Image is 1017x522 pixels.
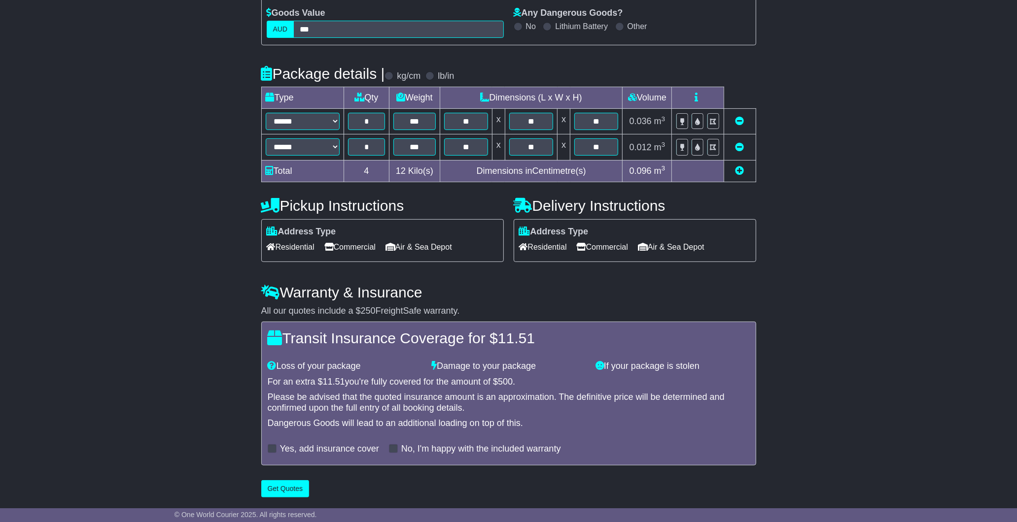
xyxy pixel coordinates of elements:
span: Air & Sea Depot [386,239,452,255]
a: Remove this item [736,116,744,126]
td: Type [261,87,344,109]
td: x [492,109,505,134]
label: No, I'm happy with the included warranty [401,444,561,455]
div: For an extra $ you're fully covered for the amount of $ . [268,377,750,388]
label: Other [628,22,647,31]
label: AUD [267,21,294,38]
a: Add new item [736,166,744,176]
span: Residential [519,239,567,255]
td: Dimensions (L x W x H) [440,87,623,109]
span: 0.096 [630,166,652,176]
div: Loss of your package [263,361,427,372]
span: 0.012 [630,142,652,152]
td: x [558,134,570,160]
sup: 3 [662,141,666,148]
div: All our quotes include a $ FreightSafe warranty. [261,306,756,317]
sup: 3 [662,164,666,172]
label: Lithium Battery [555,22,608,31]
label: Yes, add insurance cover [280,444,379,455]
td: Volume [623,87,672,109]
div: Please be advised that the quoted insurance amount is an approximation. The definitive price will... [268,392,750,413]
td: Kilo(s) [389,160,440,182]
button: Get Quotes [261,480,310,497]
span: © One World Courier 2025. All rights reserved. [175,511,317,519]
h4: Transit Insurance Coverage for $ [268,330,750,346]
td: Total [261,160,344,182]
sup: 3 [662,115,666,123]
div: If your package is stolen [591,361,755,372]
span: 11.51 [323,377,345,387]
span: 11.51 [498,330,535,346]
h4: Package details | [261,65,385,82]
h4: Warranty & Insurance [261,284,756,300]
a: Remove this item [736,142,744,152]
h4: Delivery Instructions [514,197,756,214]
span: 500 [498,377,513,387]
div: Damage to your package [426,361,591,372]
div: Dangerous Goods will lead to an additional loading on top of this. [268,418,750,429]
span: m [654,142,666,152]
td: x [558,109,570,134]
span: 250 [361,306,376,316]
span: 0.036 [630,116,652,126]
td: Dimensions in Centimetre(s) [440,160,623,182]
td: Qty [344,87,389,109]
td: x [492,134,505,160]
label: Address Type [519,227,589,237]
td: Weight [389,87,440,109]
span: Residential [267,239,315,255]
span: m [654,166,666,176]
span: Commercial [577,239,628,255]
h4: Pickup Instructions [261,197,504,214]
label: Address Type [267,227,336,237]
label: No [526,22,536,31]
td: 4 [344,160,389,182]
span: Air & Sea Depot [638,239,704,255]
span: m [654,116,666,126]
label: kg/cm [397,71,421,82]
label: Goods Value [267,8,325,19]
span: 12 [396,166,406,176]
label: lb/in [438,71,454,82]
label: Any Dangerous Goods? [514,8,623,19]
span: Commercial [324,239,376,255]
